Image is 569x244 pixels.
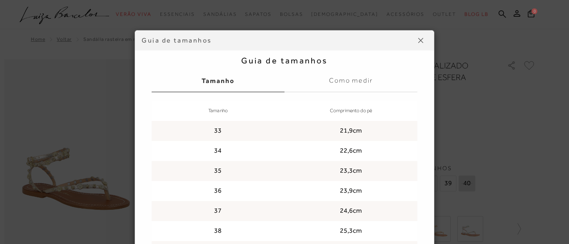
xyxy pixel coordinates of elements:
[152,121,284,141] td: 33
[152,70,284,92] label: Tamanho
[142,36,414,45] div: Guia de tamanhos
[284,101,417,121] th: Comprimento do pé
[284,70,417,92] label: Como medir
[152,221,284,241] td: 38
[284,201,417,221] td: 24,6cm
[152,161,284,181] td: 35
[284,161,417,181] td: 23,3cm
[284,181,417,201] td: 23,9cm
[152,101,284,121] th: Tamanho
[284,121,417,141] td: 21,9cm
[152,201,284,221] td: 37
[152,141,284,161] td: 34
[152,181,284,201] td: 36
[284,141,417,161] td: 22,6cm
[152,55,417,65] h2: Guia de tamanhos
[418,38,423,43] img: icon-close.png
[284,221,417,241] td: 25,3cm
